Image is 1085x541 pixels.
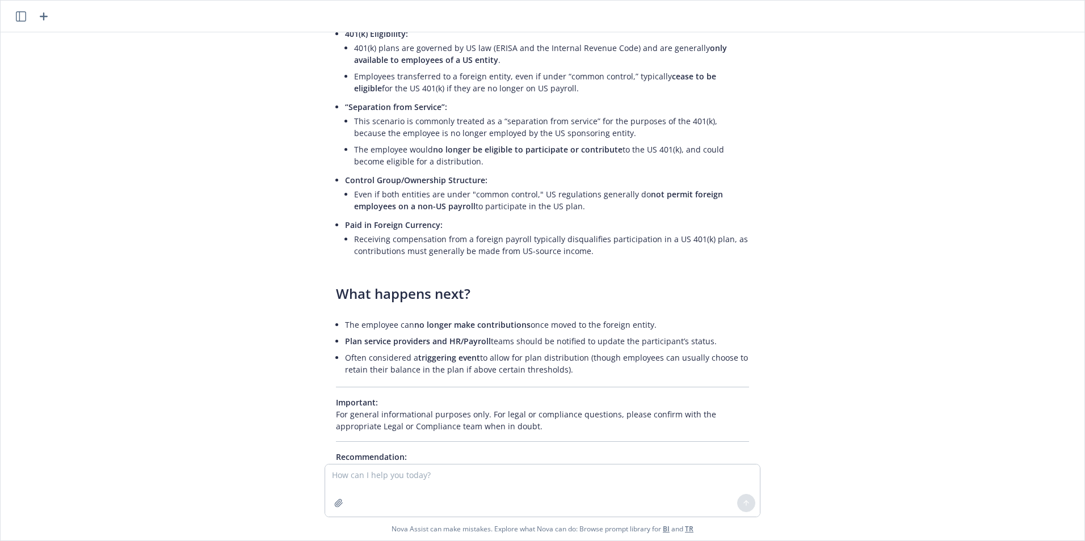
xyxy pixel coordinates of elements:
span: no longer make contributions [414,319,531,330]
span: Recommendation: [336,451,407,462]
a: TR [685,524,693,534]
li: Employees transferred to a foreign entity, even if under “common control,” typically for the US 4... [354,68,749,96]
p: For general informational purposes only. For legal or compliance questions, please confirm with t... [336,396,749,432]
li: Receiving compensation from a foreign payroll typically disqualifies participation in a US 401(k)... [354,231,749,259]
li: The employee can once moved to the foreign entity. [345,316,749,333]
span: Nova Assist can make mistakes. Explore what Nova can do: Browse prompt library for and [5,517,1080,540]
li: 401(k) plans are governed by US law (ERISA and the Internal Revenue Code) and are generally . [354,40,749,68]
span: no longer be eligible to participate or contribute [433,144,623,155]
span: cease to be eligible [354,71,716,94]
li: Often considered a to allow for plan distribution (though employees can usually choose to retain ... [345,349,749,378]
span: only available to employees of a US entity [354,43,727,65]
span: 401(k) Eligibility: [345,28,408,39]
span: triggering event [418,352,480,363]
span: Important: [336,397,378,408]
li: Even if both entities are under "common control," US regulations generally do to participate in t... [354,186,749,214]
span: Control Group/Ownership Structure: [345,175,487,185]
span: not permit foreign employees on a non-US payroll [354,189,723,212]
li: teams should be notified to update the participant’s status. [345,333,749,349]
span: Paid in Foreign Currency: [345,219,443,230]
span: Plan service providers and HR/Payroll [345,336,491,346]
li: The employee would to the US 401(k), and could become eligible for a distribution. [354,141,749,170]
li: This scenario is commonly treated as a “separation from service” for the purposes of the 401(k), ... [354,113,749,141]
h3: What happens next? [336,284,749,303]
span: “Separation from Service”: [345,102,447,112]
a: BI [663,524,670,534]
